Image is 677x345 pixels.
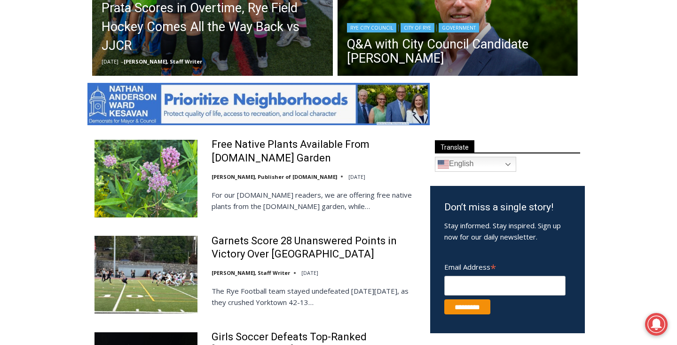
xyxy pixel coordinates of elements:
div: "The first chef I interviewed talked about coming to [GEOGRAPHIC_DATA] from [GEOGRAPHIC_DATA] in ... [237,0,444,91]
span: Intern @ [DOMAIN_NAME] [246,94,436,115]
a: [PERSON_NAME], Staff Writer [212,269,290,276]
a: City of Rye [401,23,434,32]
div: Face Painting [99,28,134,77]
h4: [PERSON_NAME] Read Sanctuary Fall Fest: [DATE] [8,95,125,116]
a: Free Native Plants Available From [DOMAIN_NAME] Garden [212,138,418,165]
img: Free Native Plants Available From MyRye.com Garden [94,140,197,217]
img: en [438,159,449,170]
div: | | [347,21,569,32]
span: – [121,58,124,65]
a: English [435,157,516,172]
a: Rye City Council [347,23,396,32]
span: Translate [435,140,474,153]
label: Email Address [444,257,566,274]
time: [DATE] [301,269,318,276]
a: [PERSON_NAME], Staff Writer [124,58,202,65]
h3: Don’t miss a single story! [444,200,571,215]
a: Intern @ [DOMAIN_NAME] [226,91,456,117]
time: [DATE] [102,58,118,65]
div: 6 [110,80,114,89]
a: Q&A with City Council Candidate [PERSON_NAME] [347,37,569,65]
time: [DATE] [348,173,365,180]
p: For our [DOMAIN_NAME] readers, we are offering free native plants from the [DOMAIN_NAME] garden, ... [212,189,418,212]
p: Stay informed. Stay inspired. Sign up now for our daily newsletter. [444,220,571,242]
div: / [105,80,108,89]
a: [PERSON_NAME] Read Sanctuary Fall Fest: [DATE] [0,94,141,117]
img: Garnets Score 28 Unanswered Points in Victory Over Yorktown [94,236,197,313]
a: Government [439,23,479,32]
a: [PERSON_NAME], Publisher of [DOMAIN_NAME] [212,173,337,180]
a: Garnets Score 28 Unanswered Points in Victory Over [GEOGRAPHIC_DATA] [212,234,418,261]
div: 3 [99,80,103,89]
p: The Rye Football team stayed undefeated [DATE][DATE], as they crushed Yorktown 42-13… [212,285,418,308]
